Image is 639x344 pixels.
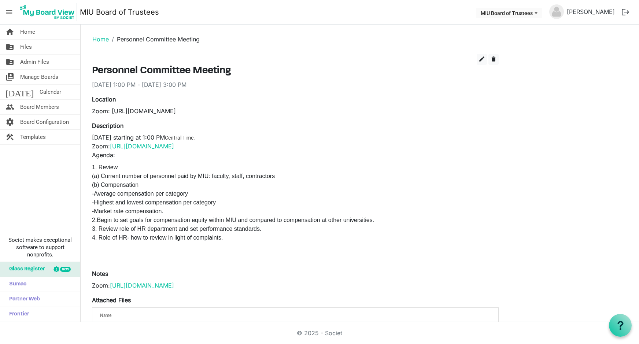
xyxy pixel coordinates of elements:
li: Personnel Committee Meeting [109,35,200,44]
label: Attached Files [92,296,131,304]
span: (a) Current number of personnel paid by MIU: faculty, staff, contractors [92,173,275,179]
span: 1. Review [92,164,118,170]
span: Manage Boards [20,70,58,84]
span: Sumac [5,277,26,292]
span: Home [20,25,35,39]
button: logout [618,4,633,20]
span: Glass Register [5,262,45,277]
span: people [5,100,14,114]
span: 3. Review role of HR department and set performance standards. [92,226,261,232]
a: My Board View Logo [18,3,80,21]
div: [DATE] 1:00 PM - [DATE] 3:00 PM [92,80,499,89]
h3: Personnel Committee Meeting [92,65,499,77]
span: Partner Web [5,292,40,307]
label: Description [92,121,123,130]
button: MIU Board of Trustees dropdownbutton [476,8,542,18]
a: Home [92,36,109,43]
label: Location [92,95,116,104]
label: Notes [92,269,108,278]
span: Board Members [20,100,59,114]
a: [URL][DOMAIN_NAME] [110,143,174,150]
span: Zoom: Agenda: [92,143,176,159]
span: folder_shared [5,40,14,54]
span: -Market rate compensation. [92,208,163,214]
span: edit [479,56,485,62]
span: home [5,25,14,39]
span: Templates [20,130,46,144]
span: -Highest and lowest compensation per category [92,199,216,206]
span: Admin Files [20,55,49,69]
a: © 2025 - Societ [297,329,342,337]
span: 4. Role of HR- how to review in light of complaints. [92,234,223,241]
span: folder_shared [5,55,14,69]
div: Zoom: [URL][DOMAIN_NAME] [92,107,499,115]
a: MIU Board of Trustees [80,5,159,19]
span: construction [5,130,14,144]
span: Name [100,313,111,318]
img: no-profile-picture.svg [549,4,564,19]
p: [DATE] starting at 1:00 PM [92,133,499,159]
span: (b) Compensation [92,182,138,188]
span: Files [20,40,32,54]
a: [URL][DOMAIN_NAME] [110,282,174,289]
span: Zoom: [92,282,176,289]
a: [PERSON_NAME] [564,4,618,19]
span: Board Configuration [20,115,69,129]
span: Societ makes exceptional software to support nonprofits. [3,236,77,258]
button: edit [477,54,487,65]
span: -Average compensation per category [92,191,188,197]
span: Calendar [40,85,61,99]
span: settings [5,115,14,129]
button: delete [488,54,499,65]
span: Frontier [5,307,29,322]
span: [DATE] [5,85,34,99]
span: 2.Begin to set goals for compensation equity within MIU and compared to compensation at other uni... [92,217,374,223]
span: menu [2,5,16,19]
span: Central Time. [165,135,195,141]
div: new [60,267,71,272]
span: switch_account [5,70,14,84]
img: My Board View Logo [18,3,77,21]
span: delete [490,56,497,62]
